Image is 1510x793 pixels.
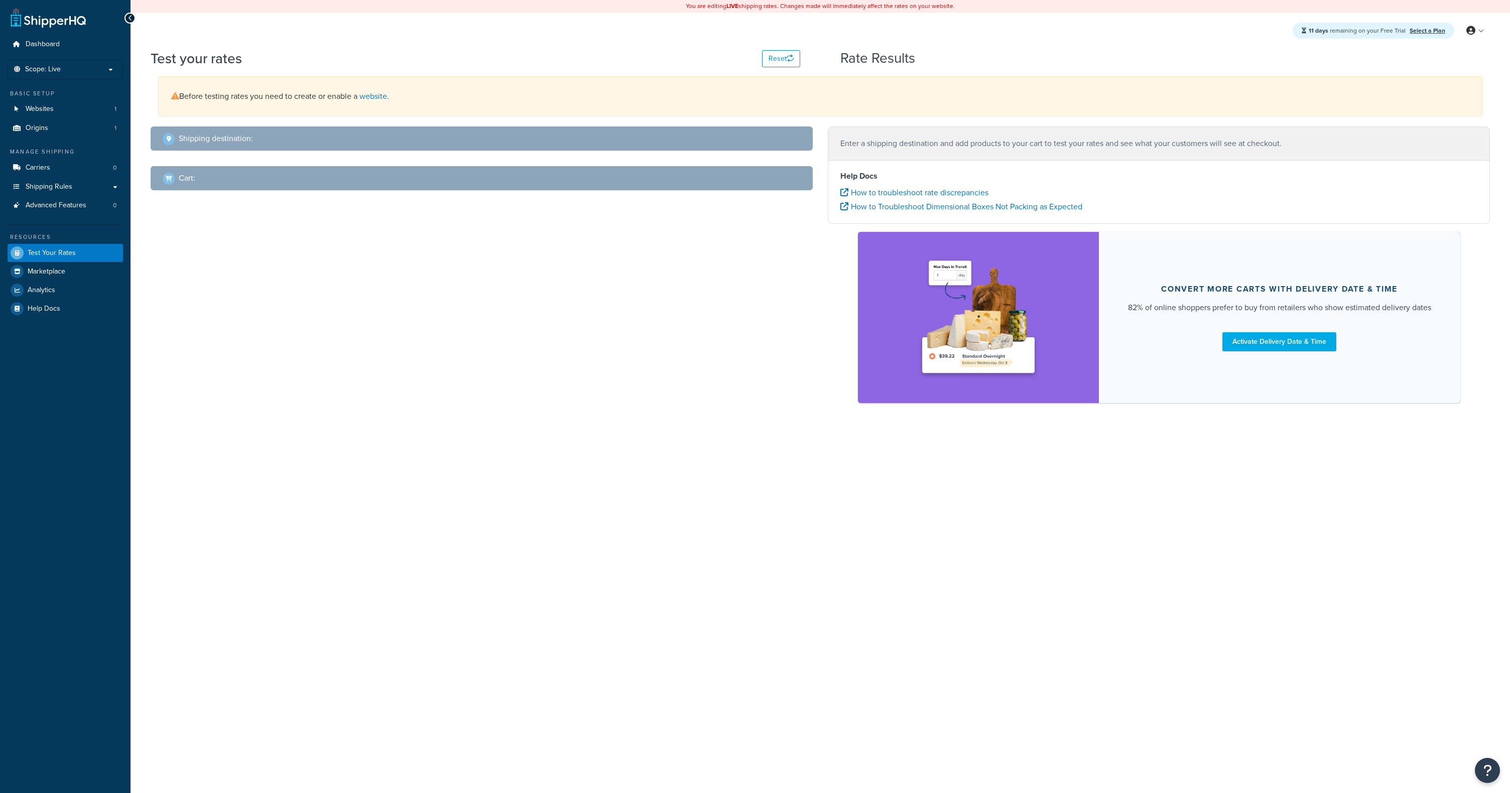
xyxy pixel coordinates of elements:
a: How to troubleshoot rate discrepancies [840,187,988,198]
div: Basic Setup [8,89,123,98]
span: Analytics [28,286,55,295]
a: website [359,90,387,102]
li: Origins [8,119,123,138]
a: Activate Delivery Date & Time [1222,332,1336,351]
a: Websites1 [8,100,123,118]
a: Marketplace [8,262,123,281]
span: Scope: Live [25,65,61,74]
span: Test Your Rates [28,249,76,257]
b: LIVE [726,2,738,11]
div: Before testing rates you need to create or enable a . [158,76,1482,116]
a: Shipping Rules [8,178,123,196]
li: Websites [8,100,123,118]
span: Websites [26,105,54,113]
h4: Help Docs [840,170,1477,182]
span: 1 [114,124,116,133]
button: Reset [762,50,800,67]
span: Origins [26,124,48,133]
div: Manage Shipping [8,148,123,156]
button: Open Resource Center [1475,758,1500,783]
h2: Cart : [179,174,195,183]
span: 0 [113,201,116,210]
h2: Rate Results [840,51,915,66]
a: Carriers0 [8,159,123,177]
h1: Test your rates [151,49,242,68]
li: Carriers [8,159,123,177]
a: How to Troubleshoot Dimensional Boxes Not Packing as Expected [840,201,1082,212]
span: remaining on your Free Trial [1309,26,1407,35]
a: Test Your Rates [8,244,123,262]
span: Marketplace [28,268,65,276]
a: Advanced Features0 [8,196,123,215]
h2: Shipping destination : [179,134,253,143]
a: Help Docs [8,300,123,318]
div: Resources [8,233,123,241]
a: Dashboard [8,35,123,54]
a: Analytics [8,281,123,299]
strong: 11 days [1309,26,1328,35]
span: Shipping Rules [26,183,72,191]
a: Select a Plan [1410,26,1445,35]
p: Enter a shipping destination and add products to your cart to test your rates and see what your c... [840,137,1477,151]
span: 0 [113,164,116,172]
img: feature-image-ddt-36eae7f7280da8017bfb280eaccd9c446f90b1fe08728e4019434db127062ab4.png [916,247,1041,388]
span: Advanced Features [26,201,86,210]
a: Origins1 [8,119,123,138]
div: Convert more carts with delivery date & time [1161,284,1398,294]
span: Help Docs [28,305,60,313]
li: Advanced Features [8,196,123,215]
span: Carriers [26,164,50,172]
span: 1 [114,105,116,113]
div: 82% of online shoppers prefer to buy from retailers who show estimated delivery dates [1128,302,1431,314]
span: Dashboard [26,40,60,49]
